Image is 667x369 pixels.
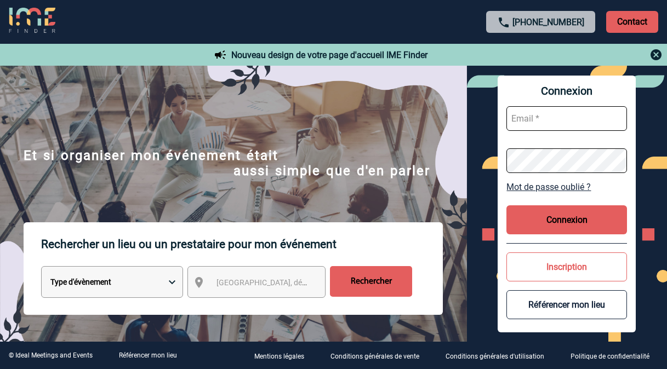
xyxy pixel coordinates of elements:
[330,266,412,297] input: Rechercher
[506,84,627,97] span: Connexion
[437,350,562,361] a: Conditions générales d'utilisation
[506,252,627,281] button: Inscription
[497,16,510,29] img: call-24-px.png
[506,205,627,234] button: Connexion
[606,11,658,33] p: Contact
[512,17,584,27] a: [PHONE_NUMBER]
[254,353,304,360] p: Mentions légales
[330,353,419,360] p: Conditions générales de vente
[506,106,627,131] input: Email *
[9,351,93,359] div: © Ideal Meetings and Events
[246,350,322,361] a: Mentions légales
[562,350,667,361] a: Politique de confidentialité
[506,290,627,319] button: Référencer mon lieu
[506,182,627,192] a: Mot de passe oublié ?
[119,351,177,359] a: Référencer mon lieu
[571,353,649,360] p: Politique de confidentialité
[216,278,369,287] span: [GEOGRAPHIC_DATA], département, région...
[322,350,437,361] a: Conditions générales de vente
[41,222,443,266] p: Rechercher un lieu ou un prestataire pour mon événement
[446,353,544,360] p: Conditions générales d'utilisation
